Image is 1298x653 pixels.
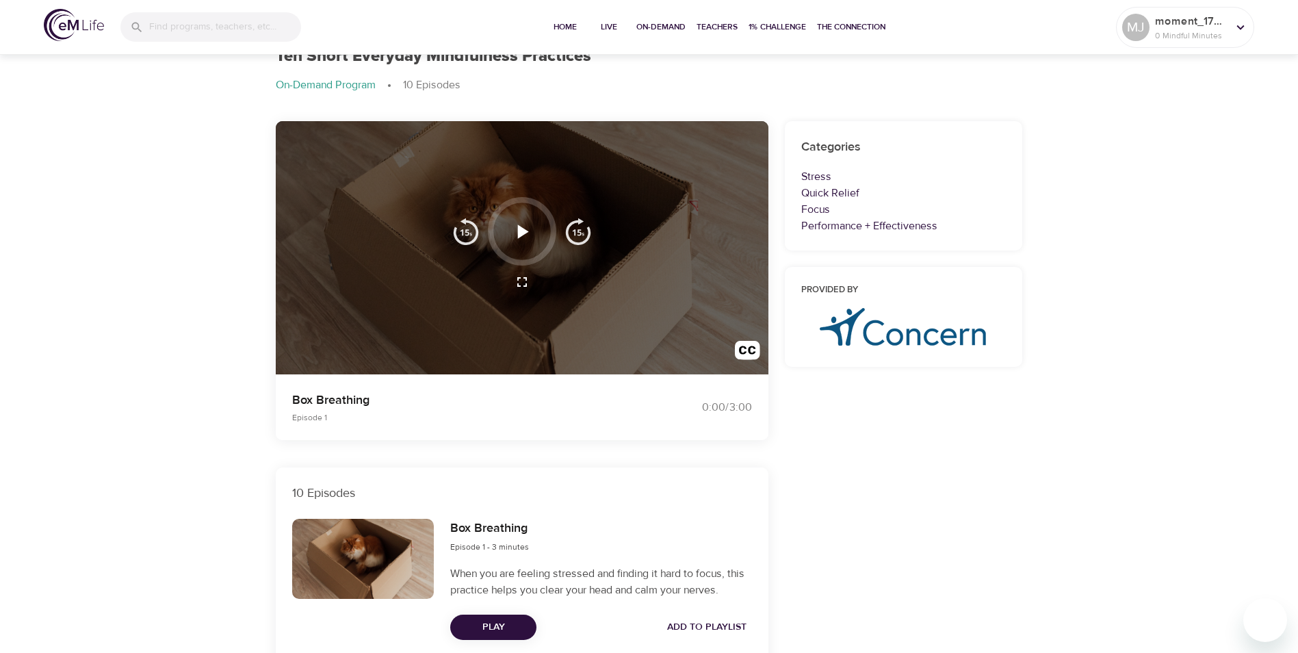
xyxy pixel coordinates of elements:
[662,615,752,640] button: Add to Playlist
[450,615,536,640] button: Play
[292,411,633,424] p: Episode 1
[593,20,625,34] span: Live
[820,308,987,346] img: concern-logo%20%281%29.png
[450,565,751,598] p: When you are feeling stressed and finding it hard to focus, this practice helps you clear your he...
[450,519,529,539] h6: Box Breathing
[817,20,885,34] span: The Connection
[801,283,1007,298] h6: Provided by
[1155,13,1228,29] p: moment_1757393504
[801,185,1007,201] p: Quick Relief
[450,541,529,552] span: Episode 1 - 3 minutes
[801,218,1007,234] p: Performance + Effectiveness
[292,391,633,409] p: Box Breathing
[697,20,738,34] span: Teachers
[149,12,301,42] input: Find programs, teachers, etc...
[564,218,592,245] img: 15s_next.svg
[735,341,760,366] img: open_caption.svg
[276,47,591,66] h1: Ten Short Everyday Mindfulness Practices
[1122,14,1150,41] div: MJ
[461,619,525,636] span: Play
[1155,29,1228,42] p: 0 Mindful Minutes
[667,619,747,636] span: Add to Playlist
[403,77,460,93] p: 10 Episodes
[649,400,752,415] div: 0:00 / 3:00
[801,201,1007,218] p: Focus
[549,20,582,34] span: Home
[452,218,480,245] img: 15s_prev.svg
[801,168,1007,185] p: Stress
[1243,598,1287,642] iframe: Button to launch messaging window
[727,333,768,374] button: Transcript/Closed Captions (c)
[292,484,752,502] p: 10 Episodes
[44,9,104,41] img: logo
[749,20,806,34] span: 1% Challenge
[276,77,1023,94] nav: breadcrumb
[276,77,376,93] p: On-Demand Program
[801,138,1007,157] h6: Categories
[636,20,686,34] span: On-Demand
